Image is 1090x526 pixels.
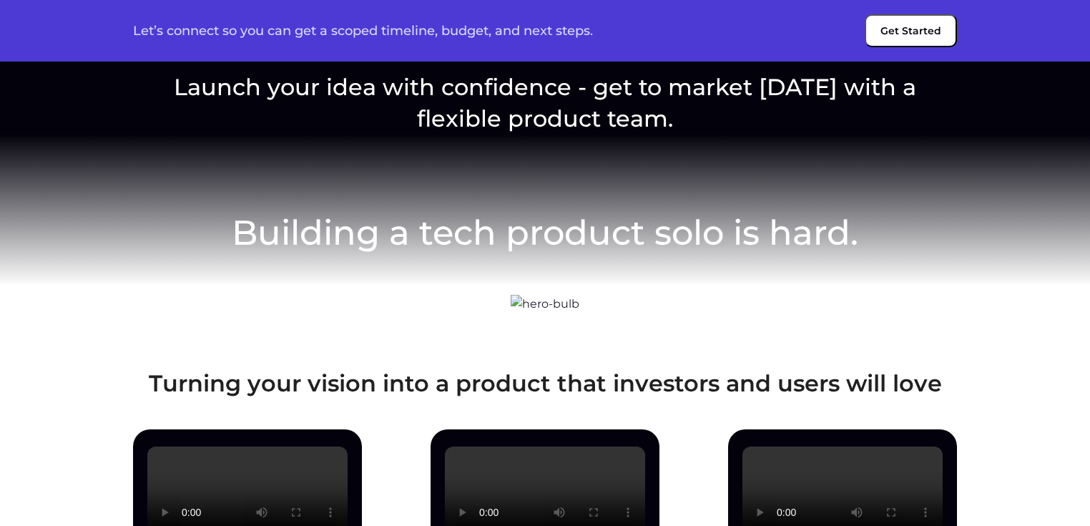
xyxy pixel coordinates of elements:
[133,72,957,136] h3: Launch your idea with confidence - get to market [DATE] with a flexible product team.
[865,14,957,47] button: Get Started
[511,295,579,313] img: hero-bulb
[133,370,957,397] h3: Turning your vision into a product that investors and users will love
[133,24,593,38] p: Let’s connect so you can get a scoped timeline, budget, and next steps.
[232,213,858,254] h2: Building a tech product solo is hard.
